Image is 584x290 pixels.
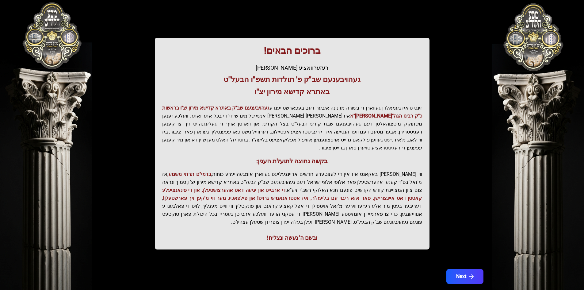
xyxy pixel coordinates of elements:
[162,75,422,84] h3: געהויבענעם שב"ק פ' תולדות תשפ"ו הבעל"ט
[162,104,422,152] p: זינט ס'איז געמאלדן געווארן די בשורה מרנינה איבער דעם בעפארשטייענדע איז [PERSON_NAME] [PERSON_NAME...
[162,105,422,119] span: געהויבענעם שב"ק באתרא קדישא מירון יצ"ו בראשות כ"ק רבינו הגה"[PERSON_NAME]"א
[162,170,422,226] p: ווי [PERSON_NAME] באקאנט איז אין די לעצטערע חדשים אריינגעלייגט געווארן אומגעהויערע כוחות, אז מ'זא...
[162,87,422,97] h3: באתרא קדישא מירון יצ"ו
[162,187,422,201] span: די ארבייט און יגיעה דאס אהערצושטעלן, און די פינאנציעלע קאסטן דאס איינצורישן, פאר אזא ריבוי עם בלי...
[167,171,211,177] span: בדמי"ם תרתי משמע,
[162,157,422,165] h3: בקשה נחוצה לתועלת הענין:
[162,45,422,56] h1: ברוכים הבאים!
[446,269,483,284] button: Next
[162,234,422,242] div: ובשם ה' נעשה ונצליח!
[162,64,422,72] div: רעזערוואציע [PERSON_NAME]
